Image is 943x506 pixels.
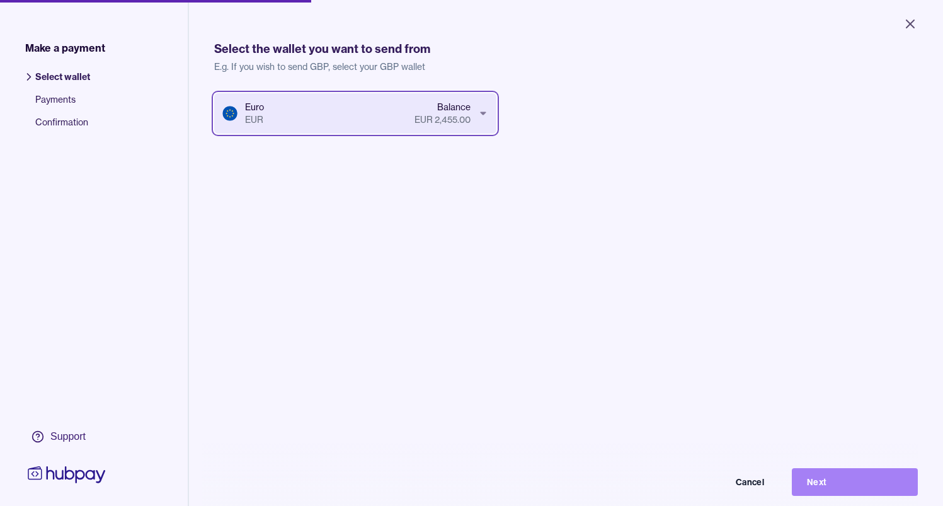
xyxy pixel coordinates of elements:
button: Cancel [653,468,779,496]
div: Support [50,430,86,444]
p: E.g. If you wish to send GBP, select your GBP wallet [214,60,918,73]
button: Close [888,10,933,38]
span: Payments [35,93,90,116]
a: Support [25,423,108,450]
button: Next [792,468,918,496]
span: Select wallet [35,71,90,93]
span: Confirmation [35,116,90,139]
h1: Select the wallet you want to send from [214,40,918,58]
span: Make a payment [25,40,105,55]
